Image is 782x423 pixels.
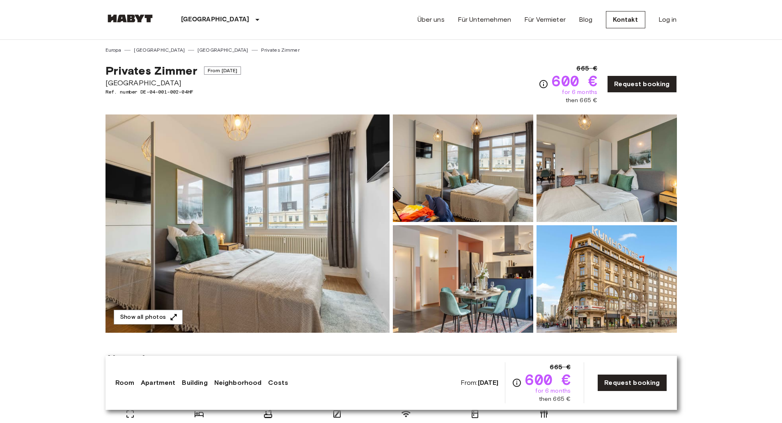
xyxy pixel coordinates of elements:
[105,88,241,96] span: Ref. number DE-04-001-002-04HF
[552,73,597,88] span: 600 €
[105,352,207,365] span: About the apartment
[134,46,185,54] a: [GEOGRAPHIC_DATA]
[105,46,122,54] a: Europa
[261,46,300,54] a: Privates Zimmer
[658,15,677,25] a: Log in
[537,225,677,333] img: Picture of unit DE-04-001-002-04HF
[197,46,248,54] a: [GEOGRAPHIC_DATA]
[214,378,262,388] a: Neighborhood
[141,378,175,388] a: Apartment
[524,15,566,25] a: Für Vermieter
[566,96,598,105] span: then 665 €
[114,310,183,325] button: Show all photos
[478,379,499,386] b: [DATE]
[417,15,445,25] a: Über uns
[512,378,522,388] svg: Check cost overview for full price breakdown. Please note that discounts apply to new joiners onl...
[393,225,533,333] img: Picture of unit DE-04-001-002-04HF
[461,378,499,387] span: From:
[105,114,390,333] img: Marketing picture of unit DE-04-001-002-04HF
[115,378,135,388] a: Room
[539,395,571,403] span: then 665 €
[597,374,667,391] a: Request booking
[537,114,677,222] img: Picture of unit DE-04-001-002-04HF
[539,79,548,89] svg: Check cost overview for full price breakdown. Please note that discounts apply to new joiners onl...
[105,14,155,23] img: Habyt
[606,11,645,28] a: Kontakt
[182,378,207,388] a: Building
[105,64,197,78] span: Privates Zimmer
[550,362,571,372] span: 665 €
[525,372,571,387] span: 600 €
[562,88,597,96] span: for 6 months
[458,15,511,25] a: Für Unternehmen
[181,15,250,25] p: [GEOGRAPHIC_DATA]
[268,378,288,388] a: Costs
[105,78,241,88] span: [GEOGRAPHIC_DATA]
[204,66,241,75] span: From [DATE]
[579,15,593,25] a: Blog
[607,75,677,93] a: Request booking
[576,64,597,73] span: 665 €
[393,114,533,222] img: Picture of unit DE-04-001-002-04HF
[535,387,571,395] span: for 6 months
